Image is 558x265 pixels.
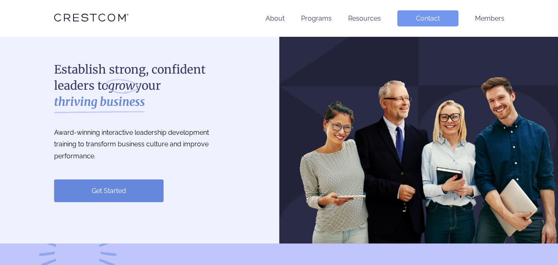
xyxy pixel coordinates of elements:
a: Programs [301,14,332,22]
h1: Establish strong, confident leaders to your [54,62,228,110]
p: Award-winning interactive leadership development training to transform business culture and impro... [54,127,228,162]
a: Get Started [54,179,164,202]
a: Members [475,14,504,22]
i: grow [108,78,135,94]
strong: thriving business [54,94,145,110]
a: Contact [397,10,458,26]
a: About [266,14,285,22]
a: Resources [348,14,381,22]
